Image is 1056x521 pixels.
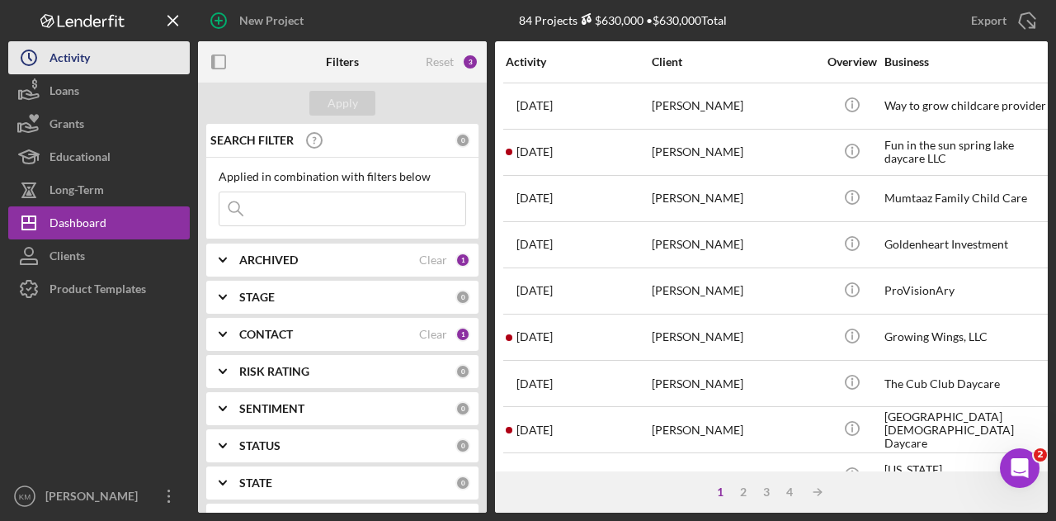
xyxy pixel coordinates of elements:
button: Clients [8,239,190,272]
div: Client [652,55,817,69]
b: STAGE [239,291,275,304]
div: [PERSON_NAME] [652,362,817,405]
button: New Project [198,4,320,37]
b: CONTACT [239,328,293,341]
div: ProVisionAry [884,269,1049,313]
button: Product Templates [8,272,190,305]
div: Export [971,4,1006,37]
div: 0 [455,364,470,379]
div: [PERSON_NAME] [652,269,817,313]
text: KM [19,492,31,501]
div: Growing Wings, LLC [884,315,1049,359]
div: Product Templates [49,272,146,310]
b: SENTIMENT [239,402,304,415]
time: 2025-09-18 15:21 [516,145,553,159]
time: 2025-07-17 04:29 [516,470,553,483]
div: Goldenheart Investment [884,223,1049,267]
button: KM[PERSON_NAME] [8,480,190,513]
b: STATUS [239,439,280,452]
div: Clear [419,328,447,341]
b: STATE [239,476,272,490]
div: [PERSON_NAME] [652,177,817,220]
button: Export [955,4,1048,37]
time: 2025-09-23 02:24 [516,99,553,112]
div: Activity [506,55,650,69]
div: Activity [49,41,90,78]
div: Applied in combination with filters below [219,170,466,183]
time: 2025-09-16 20:05 [516,192,553,205]
time: 2025-08-25 20:33 [516,238,553,251]
div: 0 [455,290,470,305]
div: The Cub Club Daycare [884,362,1049,405]
button: Educational [8,140,190,173]
div: $630,000 [577,13,643,27]
span: 2 [1034,448,1047,462]
div: Long-Term [49,173,104,211]
div: [PERSON_NAME] [41,480,148,517]
time: 2025-08-19 18:43 [516,377,553,391]
div: [US_STATE][GEOGRAPHIC_DATA] [884,454,1049,498]
button: Dashboard [8,206,190,239]
div: [PERSON_NAME] [652,454,817,498]
button: Long-Term [8,173,190,206]
div: Educational [49,140,111,178]
div: [PERSON_NAME] [652,130,817,174]
div: Fun in the sun spring lake daycare LLC [884,130,1049,174]
div: 3 [462,54,478,70]
b: SEARCH FILTER [210,134,294,147]
div: Way to grow childcare provider [884,84,1049,128]
div: Grants [49,107,84,144]
div: Loans [49,74,79,111]
time: 2025-08-22 21:32 [516,284,553,297]
div: 0 [455,476,470,490]
div: Apply [328,91,358,116]
div: Dashboard [49,206,106,244]
div: 84 Projects • $630,000 Total [519,13,727,27]
time: 2025-07-17 04:58 [516,424,553,437]
div: Clear [419,253,447,267]
div: [PERSON_NAME] [652,408,817,452]
div: [PERSON_NAME] [652,315,817,359]
div: Mumtaaz Family Child Care [884,177,1049,220]
div: 1 [455,327,470,342]
div: Overview [821,55,883,69]
div: 1 [455,253,470,268]
iframe: Intercom live chat [1000,448,1039,488]
div: 3 [755,485,778,499]
b: RISK RATING [239,365,309,378]
div: 1 [709,485,732,499]
div: 4 [778,485,801,499]
time: 2025-08-19 19:35 [516,330,553,343]
b: ARCHIVED [239,253,298,267]
button: Activity [8,41,190,74]
div: Reset [426,55,454,69]
div: Clients [49,239,85,277]
button: Grants [8,107,190,140]
b: Filters [326,55,359,69]
div: [PERSON_NAME] [652,84,817,128]
div: Business [884,55,1049,69]
div: [PERSON_NAME] [652,223,817,267]
div: 0 [455,401,470,416]
button: Loans [8,74,190,107]
div: 0 [455,438,470,453]
div: [GEOGRAPHIC_DATA][DEMOGRAPHIC_DATA] Daycare [884,408,1049,452]
div: 0 [455,133,470,148]
div: New Project [239,4,304,37]
div: 2 [732,485,755,499]
button: Apply [309,91,375,116]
